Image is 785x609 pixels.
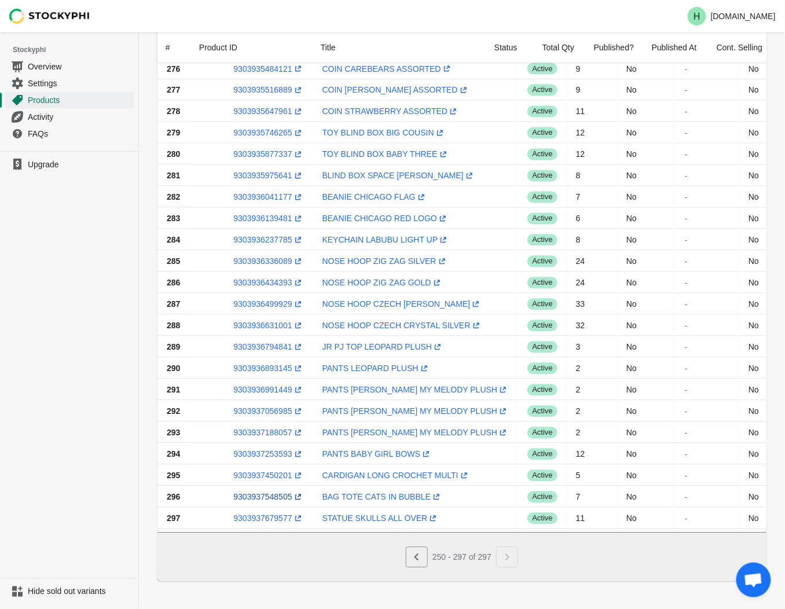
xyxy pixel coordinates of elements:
td: No [617,143,676,164]
span: active [527,127,557,138]
span: active [527,427,557,438]
td: 9 [567,57,617,79]
td: 3 [567,336,617,357]
span: Settings [28,78,131,89]
small: - [685,386,687,393]
td: No [617,122,676,143]
a: JR PJ TOP LEOPARD PLUSH(opens a new window) [322,342,444,351]
td: No [617,379,676,400]
small: - [685,107,687,115]
span: 284 [167,235,180,244]
td: 12 [567,122,617,143]
span: active [527,384,557,395]
a: CARDIGAN LONG CROCHET MULTI(opens a new window) [322,471,470,480]
span: active [527,277,557,288]
div: Cont. Selling [707,32,772,63]
td: 7 [567,186,617,207]
a: 9303935484121(opens a new window) [233,64,303,73]
a: BEANIE CHICAGO RED LOGO(opens a new window) [322,214,449,223]
a: KEYCHAIN LABUBU LIGHT UP(opens a new window) [322,235,450,244]
td: No [617,336,676,357]
small: - [685,257,687,265]
td: 2 [567,357,617,379]
a: 9303935746265(opens a new window) [233,128,303,137]
a: NOSE HOOP ZIG ZAG GOLD(opens a new window) [322,278,443,287]
a: Open chat [736,563,771,597]
a: BLIND BOX SPACE [PERSON_NAME](opens a new window) [322,171,475,180]
div: # [166,42,171,53]
span: FAQs [28,128,131,140]
a: 9303936336089(opens a new window) [233,256,303,266]
td: 33 [567,293,617,314]
button: Previous [406,546,428,567]
small: - [685,300,687,307]
span: Overview [28,61,131,72]
a: BAG TOTE CATS IN BUBBLE(opens a new window) [322,492,443,501]
span: Upgrade [28,159,131,170]
span: Activity [28,111,131,123]
a: Settings [5,75,134,91]
a: Products [5,91,134,108]
a: 9303935877337(opens a new window) [233,149,303,159]
td: No [617,186,676,207]
small: - [685,150,687,157]
span: active [527,405,557,417]
a: COIN [PERSON_NAME] ASSORTED(opens a new window) [322,85,469,94]
a: 9303936794841(opens a new window) [233,342,303,351]
td: 2 [567,400,617,421]
a: Hide sold out variants [5,584,134,600]
a: 9303936499929(opens a new window) [233,299,303,309]
td: No [617,250,676,272]
a: PANTS BABY GIRL BOWS(opens a new window) [322,449,432,458]
a: 9303936631001(opens a new window) [233,321,303,330]
span: 286 [167,278,180,287]
td: 9 [567,79,617,100]
td: No [617,57,676,79]
span: 281 [167,171,180,180]
td: No [617,79,676,100]
a: 9303935647961(opens a new window) [233,107,303,116]
a: 9303936139481(opens a new window) [233,214,303,223]
span: 293 [167,428,180,437]
small: - [685,214,687,222]
td: No [617,443,676,464]
a: STATUE SKULLS ALL OVER(opens a new window) [322,513,439,523]
td: No [617,100,676,122]
span: 287 [167,299,180,309]
td: No [617,486,676,507]
a: PANTS LEOPARD PLUSH(opens a new window) [322,364,430,373]
span: active [527,448,557,460]
div: Published? [585,32,643,63]
a: 9303935516889(opens a new window) [233,85,303,94]
a: Overview [5,58,134,75]
span: 290 [167,364,180,373]
td: 8 [567,229,617,250]
td: No [617,164,676,186]
small: - [685,193,687,200]
td: 5 [567,464,617,486]
nav: Pagination [406,542,518,567]
span: active [527,234,557,245]
a: NOSE HOOP CZECH CRYSTAL SILVER(opens a new window) [322,321,482,330]
td: No [617,400,676,421]
span: Products [28,94,131,106]
td: No [617,314,676,336]
a: PANTS [PERSON_NAME] MY MELODY PLUSH(opens a new window) [322,428,509,437]
small: - [685,364,687,372]
td: No [617,272,676,293]
td: 24 [567,272,617,293]
small: - [685,407,687,414]
small: - [685,343,687,350]
a: PANTS [PERSON_NAME] MY MELODY PLUSH(opens a new window) [322,406,509,416]
small: - [685,86,687,93]
text: H [694,12,700,21]
a: FAQs [5,125,134,142]
span: 276 [167,64,180,73]
button: Avatar with initials H[DOMAIN_NAME] [683,5,780,28]
span: 291 [167,385,180,394]
span: 278 [167,107,180,116]
td: 11 [567,100,617,122]
td: 24 [567,250,617,272]
a: NOSE HOOP ZIG ZAG SILVER(opens a new window) [322,256,448,266]
span: active [527,148,557,160]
